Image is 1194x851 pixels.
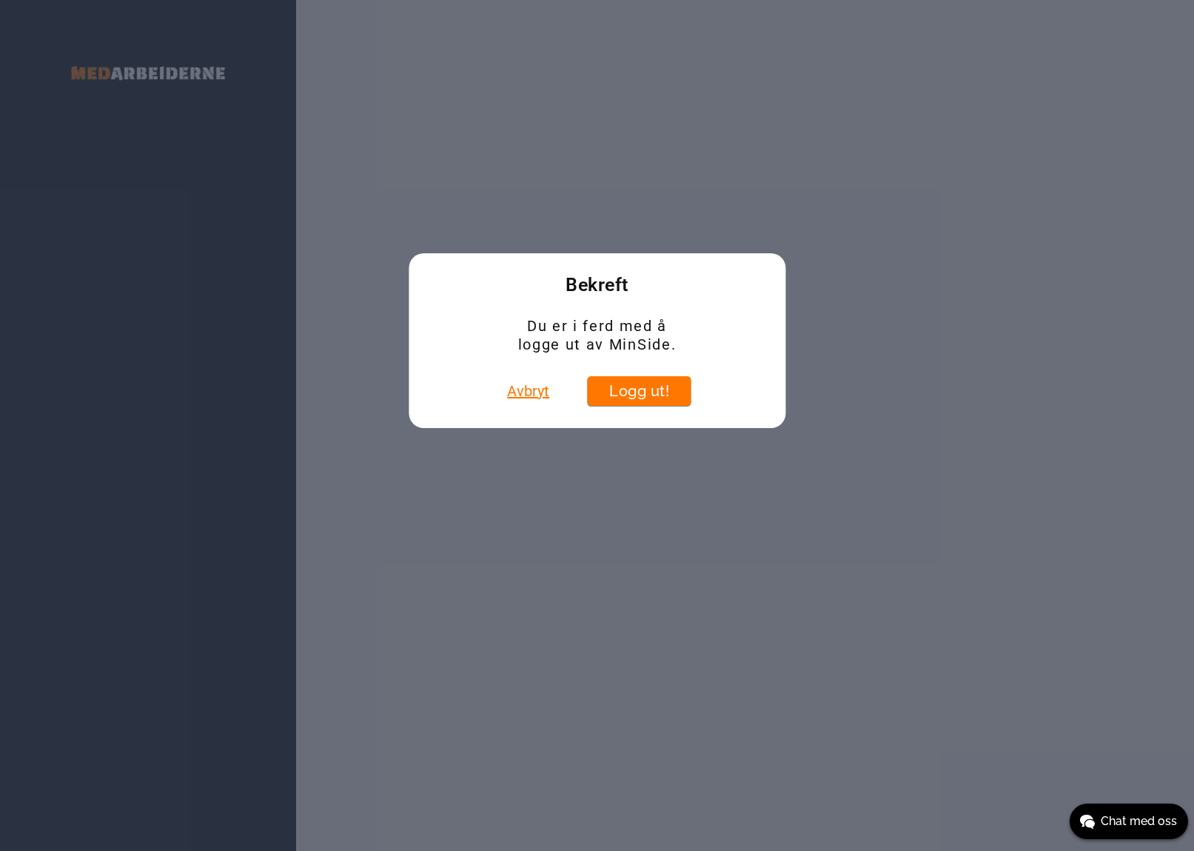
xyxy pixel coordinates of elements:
span: Bekreft [566,276,628,295]
button: Chat med oss [1070,804,1188,839]
button: Avbryt [503,376,554,406]
button: Logg ut! [588,376,691,406]
span: Du er i ferd med å logge ut av MinSide. [506,317,688,354]
span: Chat med oss [1101,812,1177,830]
